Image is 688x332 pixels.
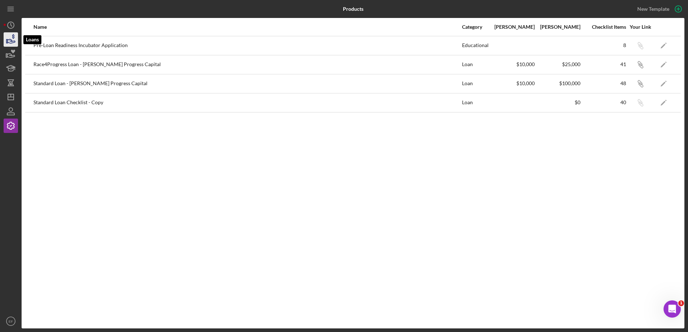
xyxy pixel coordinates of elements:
button: New Template [633,4,684,14]
div: [PERSON_NAME] [535,24,580,30]
div: New Template [637,4,669,14]
div: Your Link [627,24,654,30]
div: $25,000 [535,61,580,67]
div: Standard Loan - [PERSON_NAME] Progress Capital [33,75,461,93]
div: Pre-Loan Readiness Incubator Application [33,37,461,55]
b: Products [343,6,363,12]
div: Educational [462,37,489,55]
div: Loan [462,56,489,74]
div: $10,000 [490,80,535,86]
div: Race4Progress Loan - [PERSON_NAME] Progress Capital [33,56,461,74]
div: 8 [581,42,626,48]
div: Checklist Items [581,24,626,30]
div: Standard Loan Checklist - Copy [33,94,461,112]
div: $100,000 [535,80,580,86]
button: EF [4,314,18,328]
div: 48 [581,80,626,86]
div: Category [462,24,489,30]
div: $10,000 [490,61,535,67]
div: Loan [462,94,489,112]
div: $0 [535,100,580,105]
span: 1 [678,300,684,306]
div: 41 [581,61,626,67]
div: [PERSON_NAME] [490,24,535,30]
div: Name [33,24,461,30]
div: Loan [462,75,489,93]
div: 40 [581,100,626,105]
iframe: Intercom live chat [664,300,681,318]
text: EF [9,319,13,323]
